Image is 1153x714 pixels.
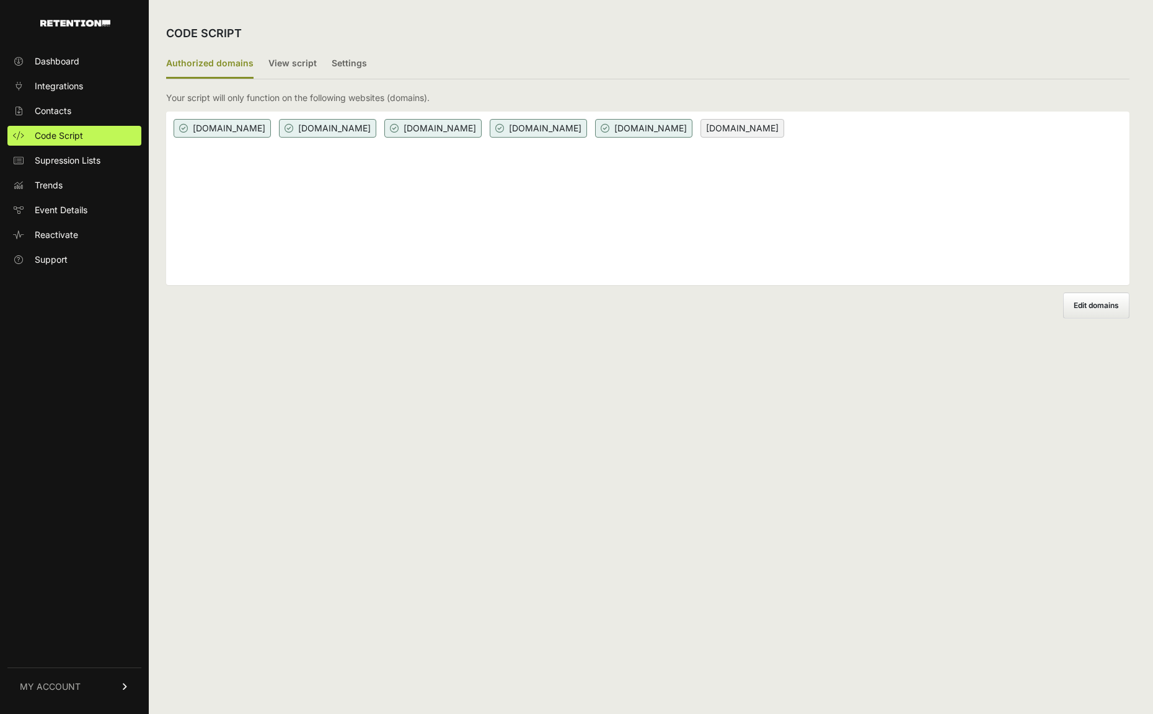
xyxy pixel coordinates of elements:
a: Integrations [7,76,141,96]
span: [DOMAIN_NAME] [490,119,587,138]
span: [DOMAIN_NAME] [279,119,376,138]
span: Code Script [35,130,83,142]
h2: CODE SCRIPT [166,25,242,42]
p: Your script will only function on the following websites (domains). [166,92,430,104]
a: Support [7,250,141,270]
img: Retention.com [40,20,110,27]
a: Contacts [7,101,141,121]
span: Trends [35,179,63,192]
span: MY ACCOUNT [20,681,81,693]
a: Supression Lists [7,151,141,170]
span: [DOMAIN_NAME] [700,119,784,138]
a: Trends [7,175,141,195]
span: Supression Lists [35,154,100,167]
label: Authorized domains [166,50,254,79]
span: Event Details [35,204,87,216]
span: Edit domains [1074,301,1119,310]
a: Reactivate [7,225,141,245]
a: Code Script [7,126,141,146]
span: Reactivate [35,229,78,241]
span: Contacts [35,105,71,117]
span: [DOMAIN_NAME] [384,119,482,138]
span: [DOMAIN_NAME] [174,119,271,138]
span: Integrations [35,80,83,92]
a: Dashboard [7,51,141,71]
span: Support [35,253,68,266]
a: MY ACCOUNT [7,668,141,705]
a: Event Details [7,200,141,220]
label: View script [268,50,317,79]
label: Settings [332,50,367,79]
span: Dashboard [35,55,79,68]
span: [DOMAIN_NAME] [595,119,692,138]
